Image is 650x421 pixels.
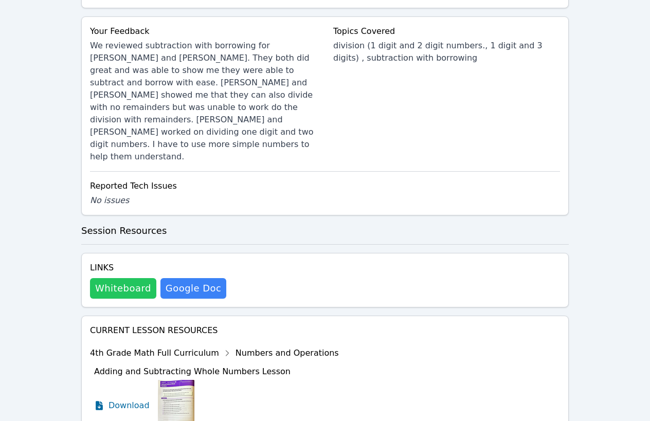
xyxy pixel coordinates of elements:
[90,40,317,163] div: We reviewed subtraction with borrowing for [PERSON_NAME] and [PERSON_NAME]. They both did great a...
[90,195,129,205] span: No issues
[90,345,339,361] div: 4th Grade Math Full Curriculum Numbers and Operations
[90,25,317,38] div: Your Feedback
[81,224,569,238] h3: Session Resources
[160,278,226,299] a: Google Doc
[94,367,291,376] span: Adding and Subtracting Whole Numbers Lesson
[90,180,560,192] div: Reported Tech Issues
[333,25,560,38] div: Topics Covered
[109,399,150,412] span: Download
[90,278,156,299] button: Whiteboard
[90,262,226,274] h4: Links
[90,324,560,337] h4: Current Lesson Resources
[333,40,560,64] div: division (1 digit and 2 digit numbers., 1 digit and 3 digits) , subtraction with borrowing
